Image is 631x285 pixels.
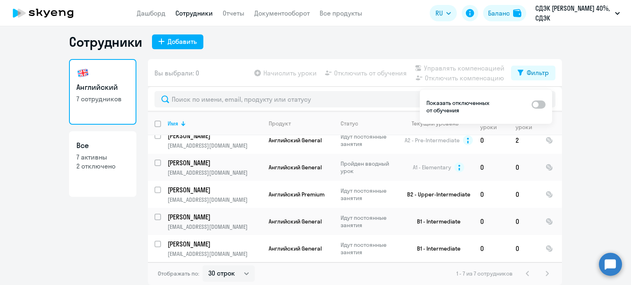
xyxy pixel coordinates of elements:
[269,120,291,127] div: Продукт
[474,154,509,181] td: 0
[397,208,474,235] td: B1 - Intermediate
[168,158,262,167] a: [PERSON_NAME]
[76,94,129,103] p: 7 сотрудников
[152,34,203,49] button: Добавить
[509,208,539,235] td: 0
[426,99,491,114] p: Показать отключенных от обучения
[509,154,539,181] td: 0
[168,212,262,221] a: [PERSON_NAME]
[168,196,262,203] p: [EMAIL_ADDRESS][DOMAIN_NAME]
[168,142,262,149] p: [EMAIL_ADDRESS][DOMAIN_NAME]
[397,181,474,208] td: B2 - Upper-Intermediate
[168,223,262,230] p: [EMAIL_ADDRESS][DOMAIN_NAME]
[474,235,509,262] td: 0
[320,9,362,17] a: Все продукты
[168,185,260,194] p: [PERSON_NAME]
[69,131,136,197] a: Все7 активны2 отключено
[76,162,129,171] p: 2 отключено
[531,3,624,23] button: СДЭК [PERSON_NAME] 40%, СДЭК
[76,82,129,93] h3: Английский
[488,8,510,18] div: Баланс
[341,241,397,256] p: Идут постоянные занятия
[474,208,509,235] td: 0
[154,91,555,107] input: Поиск по имени, email, продукту или статусу
[341,120,397,127] div: Статус
[168,185,262,194] a: [PERSON_NAME]
[509,181,539,208] td: 0
[269,137,322,144] span: Английский General
[168,36,197,46] div: Добавить
[269,120,334,127] div: Продукт
[168,239,260,249] p: [PERSON_NAME]
[175,9,213,17] a: Сотрудники
[154,68,199,78] span: Вы выбрали: 0
[269,218,322,225] span: Английский General
[474,127,509,154] td: 0
[76,140,129,151] h3: Все
[223,9,244,17] a: Отчеты
[341,133,397,148] p: Идут постоянные занятия
[76,153,129,162] p: 7 активны
[413,164,451,171] span: A1 - Elementary
[474,181,509,208] td: 0
[137,9,166,17] a: Дашборд
[168,131,260,140] p: [PERSON_NAME]
[535,3,612,23] p: СДЭК [PERSON_NAME] 40%, СДЭК
[404,120,473,127] div: Текущий уровень
[269,191,325,198] span: Английский Premium
[269,164,322,171] span: Английский General
[168,169,262,176] p: [EMAIL_ADDRESS][DOMAIN_NAME]
[509,127,539,154] td: 2
[76,66,90,80] img: english
[168,250,262,258] p: [EMAIL_ADDRESS][DOMAIN_NAME]
[456,270,513,277] span: 1 - 7 из 7 сотрудников
[168,239,262,249] a: [PERSON_NAME]
[513,9,521,17] img: balance
[168,131,262,140] a: [PERSON_NAME]
[69,34,142,50] h1: Сотрудники
[527,68,549,78] div: Фильтр
[158,270,199,277] span: Отображать по:
[397,235,474,262] td: B1 - Intermediate
[269,245,322,252] span: Английский General
[412,120,458,127] div: Текущий уровень
[430,5,457,21] button: RU
[341,120,358,127] div: Статус
[341,160,397,175] p: Пройден вводный урок
[405,137,460,144] span: A2 - Pre-Intermediate
[341,187,397,202] p: Идут постоянные занятия
[483,5,526,21] button: Балансbalance
[511,66,555,80] button: Фильтр
[69,59,136,125] a: Английский7 сотрудников
[168,212,260,221] p: [PERSON_NAME]
[435,8,443,18] span: RU
[168,158,260,167] p: [PERSON_NAME]
[168,120,178,127] div: Имя
[509,235,539,262] td: 0
[254,9,310,17] a: Документооборот
[168,120,262,127] div: Имя
[341,214,397,229] p: Идут постоянные занятия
